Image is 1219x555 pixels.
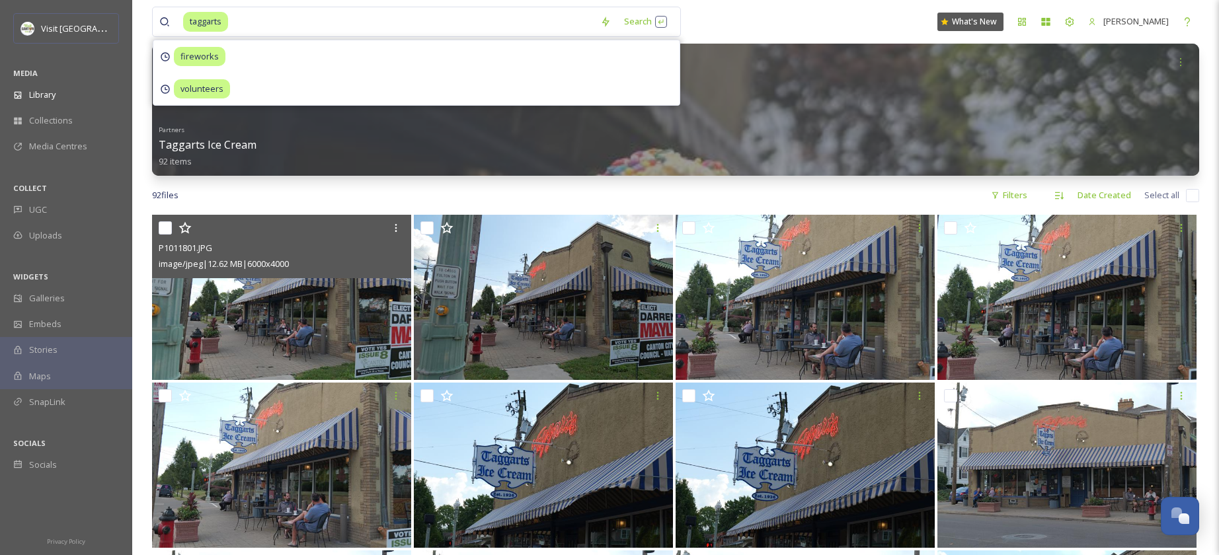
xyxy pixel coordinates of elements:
[159,258,289,270] span: image/jpeg | 12.62 MB | 6000 x 4000
[29,318,61,330] span: Embeds
[13,438,46,448] span: SOCIALS
[937,215,1197,380] img: P1011804.JPG
[41,22,143,34] span: Visit [GEOGRAPHIC_DATA]
[159,126,184,134] span: Partners
[617,9,674,34] div: Search
[937,13,1003,31] a: What's New
[1161,497,1199,535] button: Open Chat
[984,182,1034,208] div: Filters
[29,89,56,101] span: Library
[1081,9,1175,34] a: [PERSON_NAME]
[937,383,1197,548] img: P1011809.JPG
[1103,15,1169,27] span: [PERSON_NAME]
[159,137,256,152] span: Taggarts Ice Cream
[159,242,212,254] span: P1011801.JPG
[47,537,85,546] span: Privacy Policy
[152,383,411,548] img: P1011805.JPG
[174,47,225,66] span: fireworks
[159,155,192,167] span: 92 items
[183,12,228,31] span: taggarts
[152,189,178,202] span: 92 file s
[159,122,256,167] a: PartnersTaggarts Ice Cream92 items
[47,533,85,548] a: Privacy Policy
[676,383,935,548] img: P1011806.JPG
[29,203,47,216] span: UGC
[29,370,51,383] span: Maps
[13,68,38,78] span: MEDIA
[13,272,48,281] span: WIDGETS
[29,344,58,356] span: Stories
[29,396,65,408] span: SnapLink
[414,383,673,548] img: P1011807.JPG
[29,140,87,153] span: Media Centres
[29,459,57,471] span: Socials
[29,292,65,305] span: Galleries
[29,229,62,242] span: Uploads
[152,215,411,380] img: P1011801.JPG
[174,79,230,98] span: volunteers
[13,183,47,193] span: COLLECT
[29,114,73,127] span: Collections
[414,215,673,380] img: P1011802.JPG
[676,215,935,380] img: P1011803.JPG
[1071,182,1138,208] div: Date Created
[21,22,34,35] img: download.jpeg
[1144,189,1179,202] span: Select all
